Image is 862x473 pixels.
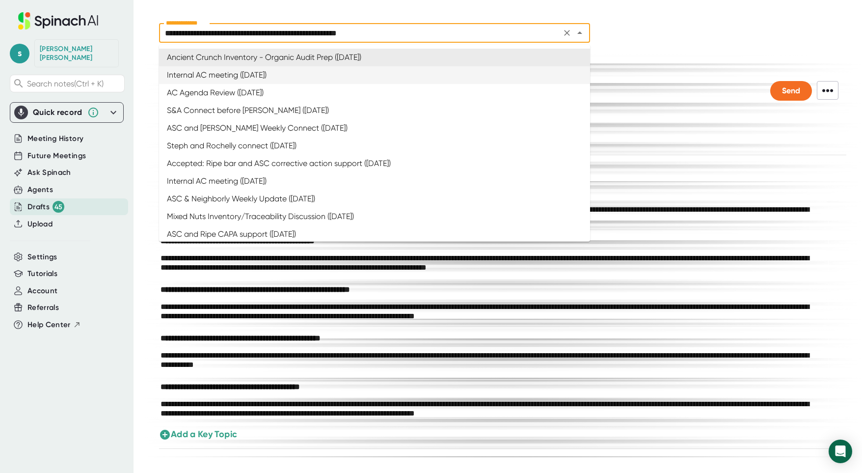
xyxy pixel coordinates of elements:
[159,225,590,243] li: ASC and Ripe CAPA support ([DATE])
[159,102,590,119] li: S&A Connect before [PERSON_NAME] ([DATE])
[159,190,590,208] li: ASC & Neighborly Weekly Update ([DATE])
[27,219,53,230] button: Upload
[159,208,590,225] li: Mixed Nuts Inventory/Traceability Discussion ([DATE])
[159,428,237,441] button: Add a Key Topic
[27,319,81,331] button: Help Center
[40,45,113,62] div: Stephanie Jacquez
[27,319,71,331] span: Help Center
[782,86,800,95] span: Send
[27,201,64,213] div: Drafts
[159,119,590,137] li: ASC and [PERSON_NAME] Weekly Connect ([DATE])
[27,285,57,297] button: Account
[770,81,812,101] button: Send
[27,201,64,213] button: Drafts 45
[27,268,57,279] button: Tutorials
[27,79,104,88] span: Search notes (Ctrl + K)
[27,167,71,178] button: Ask Spinach
[27,150,86,162] button: Future Meetings
[159,137,590,155] li: Steph and Rochelly connect ([DATE])
[159,84,590,102] li: AC Agenda Review ([DATE])
[829,440,852,463] div: Open Intercom Messenger
[27,302,59,313] button: Referrals
[53,201,64,213] div: 45
[27,251,57,263] button: Settings
[159,49,590,66] li: Ancient Crunch Inventory - Organic Audit Prep ([DATE])
[159,155,590,172] li: Accepted: Ripe bar and ASC corrective action support ([DATE])
[14,103,119,122] div: Quick record
[27,133,83,144] button: Meeting History
[10,44,29,63] span: s
[27,184,53,195] button: Agents
[573,26,587,40] button: Close
[560,26,574,40] button: Clear
[817,81,838,100] span: •••
[159,66,590,84] li: Internal AC meeting ([DATE])
[159,172,590,190] li: Internal AC meeting ([DATE])
[33,108,82,117] div: Quick record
